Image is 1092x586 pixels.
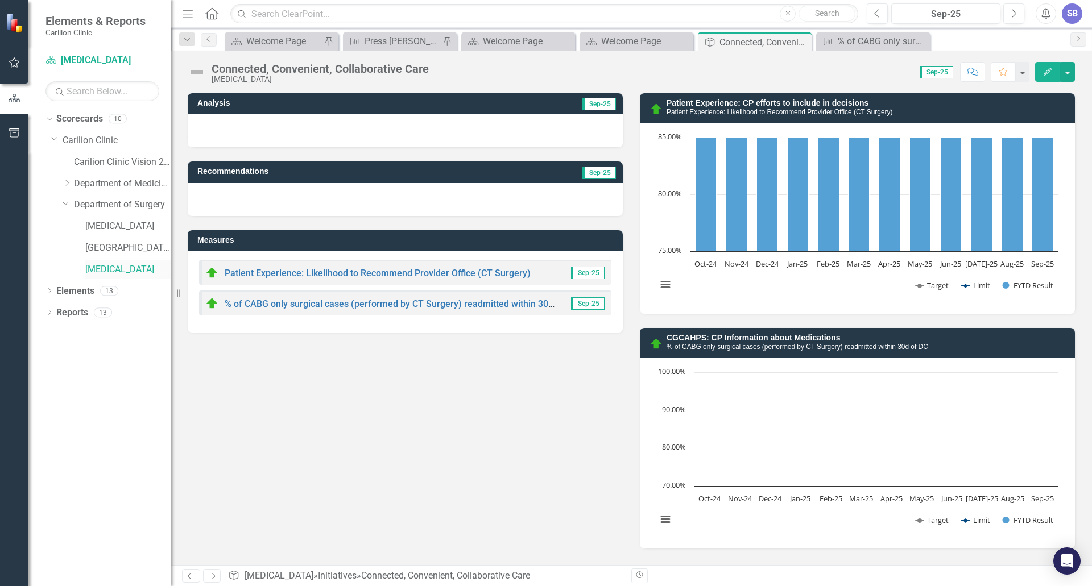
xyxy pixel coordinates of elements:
div: Chart. Highcharts interactive chart. [651,367,1064,537]
text: 85.00% [658,131,682,142]
button: Show Limit [962,280,990,290]
div: 13 [94,307,112,317]
div: Welcome Page [601,34,690,48]
text: Jan-25 [786,259,808,269]
a: Carilion Clinic Vision 2025 Scorecard [74,156,171,169]
text: May-25 [909,493,934,504]
text: 75.00% [658,245,682,255]
text: Feb-25 [820,493,842,504]
div: Welcome Page [246,34,321,48]
a: [MEDICAL_DATA] [85,220,171,233]
span: Sep-25 [582,98,616,110]
div: Welcome Page [483,34,572,48]
a: Scorecards [56,113,103,126]
text: Oct-24 [694,259,717,269]
text: May-25 [908,259,932,269]
button: View chart menu, Chart [657,277,673,293]
text: [DATE]-25 [966,493,998,504]
div: Chart. Highcharts interactive chart. [651,132,1064,302]
a: Initiatives [318,570,357,581]
text: Nov-24 [728,493,752,504]
text: Apr-25 [880,493,903,504]
text: Aug-25 [1000,259,1024,269]
h3: Measures [197,236,617,244]
a: Reports [56,306,88,319]
input: Search ClearPoint... [230,4,858,24]
text: Sep-25 [1031,259,1054,269]
button: Show Target [916,280,949,290]
button: Show FYTD Result [1003,515,1054,525]
div: Open Intercom Messenger [1053,547,1081,575]
img: On Target [650,102,663,116]
path: Jan-25, 93.61702128. FYTD Result. [788,39,809,251]
text: [DATE]-25 [965,259,998,269]
div: Press [PERSON_NAME]: Friendliness & courtesy of care provider [365,34,440,48]
button: View chart menu, Chart [657,512,673,527]
path: Jul-25, 96.31578947. FYTD Result. [971,9,992,251]
a: Patient Experience: CP efforts to include in decisions [667,98,868,107]
text: 90.00% [662,404,686,414]
text: Jan-25 [789,493,810,504]
span: Elements & Reports [45,14,146,28]
h3: Recommendations [197,167,479,176]
img: On Target [205,266,219,280]
text: Mar-25 [849,493,873,504]
input: Search Below... [45,81,159,101]
a: Press [PERSON_NAME]: Friendliness & courtesy of care provider [346,34,440,48]
button: Search [799,6,855,22]
a: Welcome Page [227,34,321,48]
a: % of CABG only surgical cases (performed by CT Surgery) readmitted within 30d of DC [225,298,578,309]
img: On Target [650,337,663,351]
text: Apr-25 [878,259,900,269]
a: Patient Experience: Likelihood to Recommend Provider Office (CT Surgery) [225,268,531,279]
text: 80.00% [658,188,682,198]
text: Dec-24 [759,493,782,504]
div: 10 [109,114,127,124]
h3: Analysis [197,99,401,107]
a: Department of Medicine [74,177,171,190]
a: Welcome Page [464,34,572,48]
text: Jun-25 [939,259,961,269]
text: Dec-24 [756,259,779,269]
img: On Target [205,297,219,310]
button: Show FYTD Result [1003,280,1054,290]
text: Nov-24 [725,259,749,269]
a: CGCAHPS: CP Information about Medications [667,333,840,342]
button: SB [1062,3,1082,24]
path: May-25, 95.85798817. FYTD Result. [910,14,931,251]
button: Show Limit [962,515,990,525]
a: [MEDICAL_DATA] [85,263,171,276]
button: Sep-25 [891,3,1000,24]
text: Oct-24 [698,493,721,504]
small: % of CABG only surgical cases (performed by CT Surgery) readmitted within 30d of DC [667,343,928,351]
a: Carilion Clinic [63,134,171,147]
text: Aug-25 [1001,493,1024,504]
div: » » [228,570,623,583]
div: Connected, Convenient, Collaborative Care [212,63,429,75]
text: 80.00% [662,442,686,452]
span: Sep-25 [920,66,953,78]
text: 70.00% [662,480,686,490]
path: Aug-25, 96.31578947. FYTD Result. [1002,9,1023,251]
path: Feb-25, 94.11764706. FYTD Result. [818,34,839,251]
text: 100.00% [658,366,686,376]
img: ClearPoint Strategy [6,13,26,33]
small: Carilion Clinic [45,28,146,37]
span: Sep-25 [571,267,605,279]
button: Show Target [916,515,949,525]
svg: Interactive chart [651,132,1064,302]
a: Welcome Page [582,34,690,48]
a: Elements [56,285,94,298]
span: Sep-25 [582,167,616,179]
path: Mar-25, 94.6969697. FYTD Result. [849,27,870,251]
a: [MEDICAL_DATA] [45,54,159,67]
div: % of CABG only surgical cases (performed by CT Surgery) readmitted within 30d of DC [838,34,927,48]
span: Search [815,9,839,18]
a: [MEDICAL_DATA] [245,570,313,581]
text: Sep-25 [1031,493,1054,504]
div: Connected, Convenient, Collaborative Care [719,35,809,49]
div: Connected, Convenient, Collaborative Care [361,570,530,581]
div: 13 [100,286,118,296]
a: % of CABG only surgical cases (performed by CT Surgery) readmitted within 30d of DC [819,34,927,48]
